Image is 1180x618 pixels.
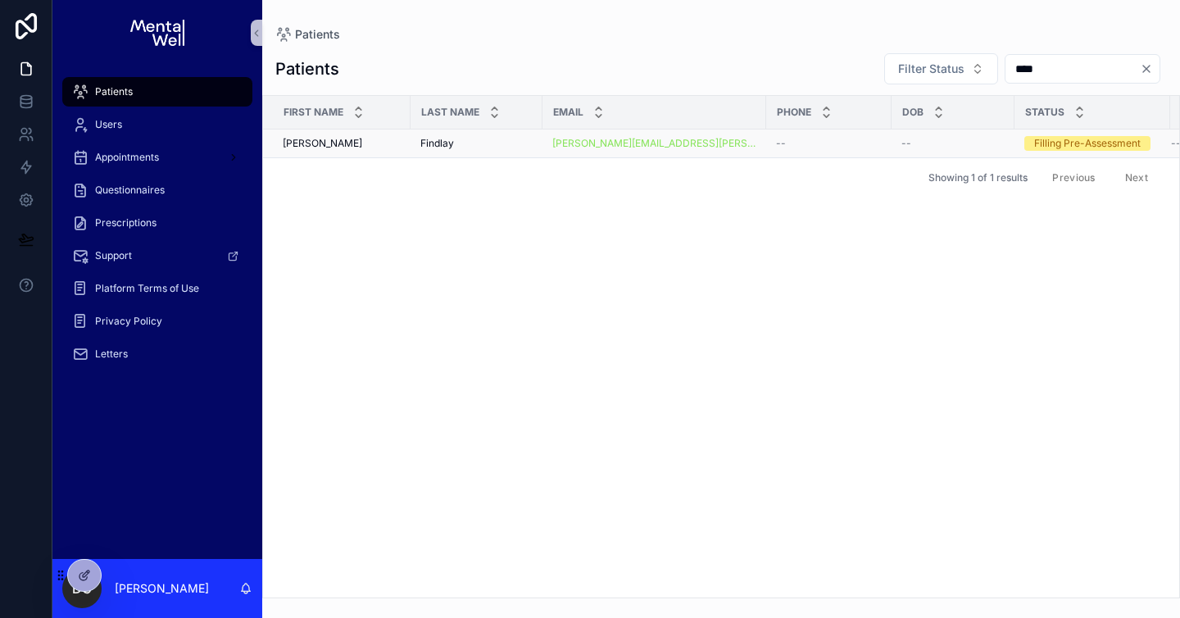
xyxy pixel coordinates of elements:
button: Select Button [884,53,998,84]
span: Status [1025,106,1064,119]
a: Platform Terms of Use [62,274,252,303]
button: Clear [1140,62,1160,75]
span: Privacy Policy [95,315,162,328]
span: Last Name [421,106,479,119]
a: Appointments [62,143,252,172]
a: [PERSON_NAME] [283,137,401,150]
h1: Patients [275,57,339,80]
a: Filling Pre-Assessment [1024,136,1160,151]
span: Users [95,118,122,131]
span: Filter Status [898,61,964,77]
a: Users [62,110,252,139]
a: -- [901,137,1005,150]
span: Showing 1 of 1 results [928,171,1028,184]
div: scrollable content [52,66,262,390]
a: Patients [62,77,252,107]
a: Questionnaires [62,175,252,205]
span: Patients [295,26,340,43]
span: Support [95,249,132,262]
a: Support [62,241,252,270]
span: Appointments [95,151,159,164]
a: [PERSON_NAME][EMAIL_ADDRESS][PERSON_NAME][DOMAIN_NAME] [552,137,756,150]
a: Prescriptions [62,208,252,238]
a: Letters [62,339,252,369]
p: [PERSON_NAME] [115,580,209,597]
span: [PERSON_NAME] [283,137,362,150]
span: Patients [95,85,133,98]
span: Platform Terms of Use [95,282,199,295]
span: Findlay [420,137,454,150]
a: -- [776,137,882,150]
div: Filling Pre-Assessment [1034,136,1141,151]
span: -- [901,137,911,150]
span: Prescriptions [95,216,157,229]
a: Privacy Policy [62,307,252,336]
span: -- [776,137,786,150]
span: DOB [902,106,924,119]
span: Letters [95,348,128,361]
a: Patients [275,26,340,43]
span: Email [553,106,583,119]
span: Questionnaires [95,184,165,197]
span: First Name [284,106,343,119]
a: Findlay [420,137,533,150]
img: App logo [130,20,184,46]
span: Phone [777,106,811,119]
